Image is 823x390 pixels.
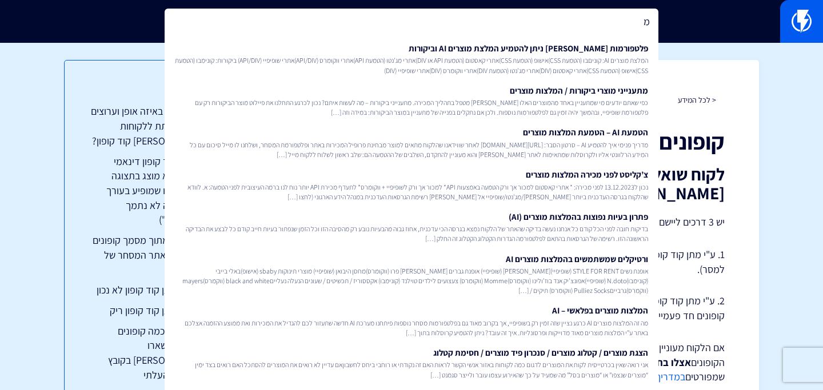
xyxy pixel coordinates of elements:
[170,300,653,342] a: המלצות מוצרים בפלאשי – AIמה זה המלצות מוצרים AI כרגע נציין שזה זמין רק בשופיפיי, אך בקרוב מאוד גם...
[87,303,205,318] a: הגיע לנמען קוד קופון ריק
[175,140,648,159] span: מדריך פנימי איך להטמיע AI – סרטון הסבר: [URL][DOMAIN_NAME] לאחר שווידאנו שהלקוח מתאים למוצר מבחינ...
[87,233,205,277] a: קוד קופון מתוך מסמך קופונים לא עובד באתר המסחר של הלקוח
[175,98,648,117] span: כפי שאתם יודעים מי שמתעניין באחד מהמוצרים האלו [PERSON_NAME] מטפל בתהליך המכירה. מתענייני ביקורות...
[87,154,205,228] a: אלמנט קוד קופון דינאמי בקמפיין לא מוצג בתצוגה מקדימה או שמופיע בעורך "אלמנט זה לא נתמך בקמפיינים")
[170,80,653,122] a: מתענייני מוצרי ביקורות / המלצות מוצריםכפי שאתם יודעים מי שמתעניין באחד מהמוצרים האלו [PERSON_NAME...
[87,283,205,297] a: הגיע לנמען קוד קופון לא נכון
[87,83,205,98] h3: תוכן
[170,342,653,384] a: הצגת מוצרים / קטלוג מוצרים / סנכרון פיד מוצרים / חסימת קטלוגאני רואה שאין בכרטייסית לקוח את המוצר...
[170,206,653,248] a: פתרון בעיות נפוצות בהמלצות מוצרים (AI)בדיקות חובה לפני הכל קודם כל אנחנו נעשה בדיקה שהאתר של הלקו...
[653,370,685,383] a: במדריך.
[170,248,653,300] a: ורטיקלים שמשתמשים בהמלצות מוצרים AIאופנת נשים STYLE FOR RENT (שופיפיי)[PERSON_NAME] (שופיפיי) אופ...
[175,318,648,337] span: מה זה המלצות מוצרים AI כרגע נציין שזה זמין רק בשופיפיי, אך בקרוב מאוד גם בפלטפורמות מסחר נוספות פ...
[175,360,648,379] span: אני רואה שאין בכרטייסית לקוח את המוצרים לדגום כמה לקוחות באזור אנשי הקשר לראות האם זה נקודתי או ר...
[175,55,648,75] span: המלצת מוצרים AI: קוניםבו (הטמעת CSS)אישופ (הטמעת CSS)אתרי קאסטום (הטמעת API או DIV)אתרי מג’נטו (ה...
[678,95,716,105] a: < לכל המידע
[644,356,691,369] strong: אצלו בחנות
[175,224,648,243] span: בדיקות חובה לפני הכל קודם כל אנחנו נעשה בדיקה שהאתר של הלקוח נמצא בגרסה הכי עדכנית, אחוז גבוה מהב...
[170,122,653,164] a: הטמעת AI – הטמעת המלצות מוצריםמדריך פנימי איך להטמיע AI – סרטון הסבר: [URL][DOMAIN_NAME] לאחר שוו...
[175,182,648,202] span: נכון ל13.12.2023 לפני מכירה: * אתרי קאסטום למכור אך ורק הטמעה באמצעות API* למכור אך ורק לשופיפיי ...
[87,104,205,148] a: לקוח שואל באיזה אופן וערוצים הוא יכול לתת ללקוחות [PERSON_NAME] קוד קופון?
[170,38,653,80] a: פלטפורמות [PERSON_NAME] ניתן להטמיע המלצת מוצרים AI וביקורותהמלצת מוצרים AI: קוניםבו (הטמעת CSS)א...
[87,324,205,383] a: איך לדעת כמה קופונים דינאמים נשארו [PERSON_NAME] בקובץ קופונים שהעלתי
[170,164,653,206] a: צ’קליסט לפני מכירה המלצות מוצריםנכון ל13.12.2023 לפני מכירה: * אתרי קאסטום למכור אך ורק הטמעה באמ...
[165,9,658,35] input: חיפוש מהיר...
[175,266,648,295] span: אופנת נשים STYLE FOR RENT (שופיפיי)[PERSON_NAME] (שופיפיי) אופנת גברים [PERSON_NAME] פרו (ווקומרס...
